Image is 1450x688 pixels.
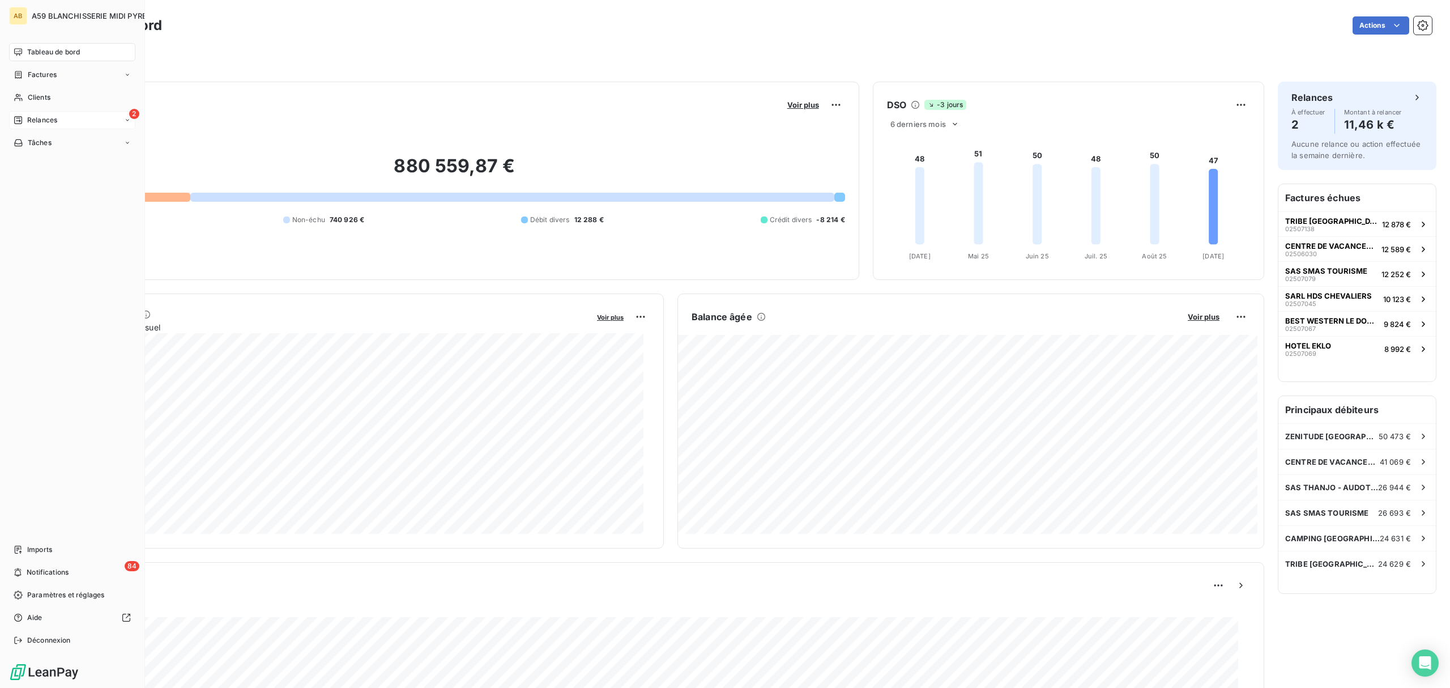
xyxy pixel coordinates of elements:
h6: Factures échues [1278,184,1436,211]
span: 12 288 € [574,215,604,225]
div: AB [9,7,27,25]
span: 26 693 € [1378,508,1411,517]
tspan: [DATE] [909,252,931,260]
span: SAS SMAS TOURISME [1285,508,1369,517]
span: 6 derniers mois [890,120,946,129]
h6: DSO [887,98,906,112]
button: TRIBE [GEOGRAPHIC_DATA]0250713812 878 € [1278,211,1436,236]
span: Relances [27,115,57,125]
span: 12 878 € [1382,220,1411,229]
span: Tâches [28,138,52,148]
h2: 880 559,87 € [64,155,845,189]
span: Aide [27,613,42,623]
h6: Balance âgée [692,310,752,324]
span: ZENITUDE [GEOGRAPHIC_DATA] [1285,432,1379,441]
span: Chiffre d'affaires mensuel [64,321,589,333]
span: Non-échu [292,215,325,225]
span: SAS SMAS TOURISME [1285,266,1367,275]
span: 41 069 € [1380,457,1411,466]
button: Voir plus [784,100,822,110]
tspan: Juin 25 [1025,252,1048,260]
button: Voir plus [594,312,627,322]
span: -3 jours [924,100,966,110]
span: 26 944 € [1378,483,1411,492]
button: SARL HDS CHEVALIERS0250704510 123 € [1278,286,1436,311]
span: Montant à relancer [1344,109,1402,116]
span: 740 926 € [330,215,364,225]
button: BEST WESTERN LE DONJON025070679 824 € [1278,311,1436,336]
h4: 2 [1291,116,1325,134]
span: 8 992 € [1384,345,1411,354]
button: Voir plus [1184,312,1223,322]
span: 02507045 [1285,300,1316,307]
span: TRIBE [GEOGRAPHIC_DATA] [1285,559,1378,568]
span: TRIBE [GEOGRAPHIC_DATA] [1285,216,1377,226]
span: CENTRE DE VACANCES CCAS [1285,241,1377,250]
span: Crédit divers [770,215,812,225]
span: Voir plus [597,313,624,321]
span: 10 123 € [1383,295,1411,304]
span: 84 [125,561,139,571]
button: Actions [1353,16,1409,35]
div: Open Intercom Messenger [1411,649,1439,677]
button: CENTRE DE VACANCES CCAS0250603012 589 € [1278,236,1436,261]
span: Débit divers [530,215,570,225]
span: A59 BLANCHISSERIE MIDI PYRENEES [32,11,167,20]
a: Aide [9,609,135,627]
span: SAS THANJO - AUDOTEL [1285,483,1378,492]
span: 02507069 [1285,350,1316,357]
tspan: Mai 25 [968,252,989,260]
span: Tableau de bord [27,47,80,57]
span: 24 629 € [1378,559,1411,568]
span: Factures [28,70,57,80]
span: SARL HDS CHEVALIERS [1285,291,1372,300]
span: À effectuer [1291,109,1325,116]
span: 9 824 € [1384,320,1411,329]
span: 02507138 [1285,226,1315,232]
span: 02507067 [1285,325,1316,332]
span: -8 214 € [816,215,845,225]
span: Aucune relance ou action effectuée la semaine dernière. [1291,139,1421,160]
h6: Principaux débiteurs [1278,396,1436,423]
span: BEST WESTERN LE DONJON [1285,316,1379,325]
img: Logo LeanPay [9,663,79,681]
span: Déconnexion [27,635,71,645]
span: Clients [28,92,50,103]
tspan: [DATE] [1202,252,1224,260]
span: Voir plus [787,100,819,109]
span: Voir plus [1188,312,1219,321]
span: Notifications [27,567,69,577]
h4: 11,46 k € [1344,116,1402,134]
span: 50 473 € [1379,432,1411,441]
span: 12 252 € [1381,270,1411,279]
span: Paramètres et réglages [27,590,104,600]
span: 24 631 € [1380,534,1411,543]
span: 02506030 [1285,250,1317,257]
span: 2 [129,109,139,119]
tspan: Juil. 25 [1084,252,1107,260]
span: 12 589 € [1381,245,1411,254]
button: HOTEL EKLO025070698 992 € [1278,336,1436,361]
span: Imports [27,545,52,555]
span: HOTEL EKLO [1285,341,1331,350]
span: CENTRE DE VACANCES CCAS [1285,457,1380,466]
span: CAMPING [GEOGRAPHIC_DATA] [1285,534,1380,543]
tspan: Août 25 [1142,252,1167,260]
h6: Relances [1291,91,1333,104]
button: SAS SMAS TOURISME0250707912 252 € [1278,261,1436,286]
span: 02507079 [1285,275,1316,282]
